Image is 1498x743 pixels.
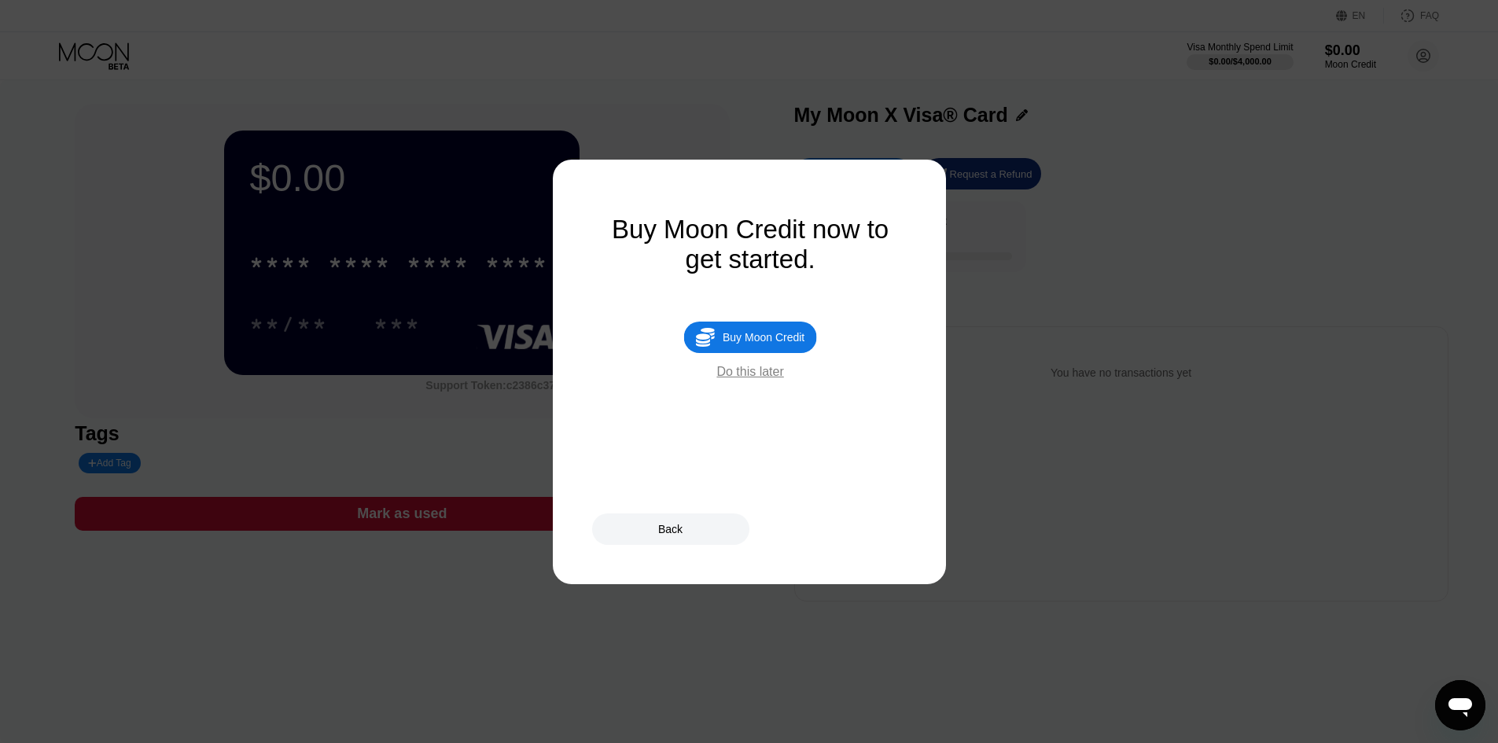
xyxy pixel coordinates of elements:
div: Do this later [716,365,783,379]
div:  [696,327,715,348]
div: Back [592,513,749,545]
div: Buy Moon Credit now to get started. [593,215,907,274]
div: Buy Moon Credit [684,322,816,353]
div: Back [658,523,683,535]
div: Buy Moon Credit [723,331,804,344]
iframe: Nút để khởi chạy cửa sổ nhắn tin [1435,680,1485,730]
